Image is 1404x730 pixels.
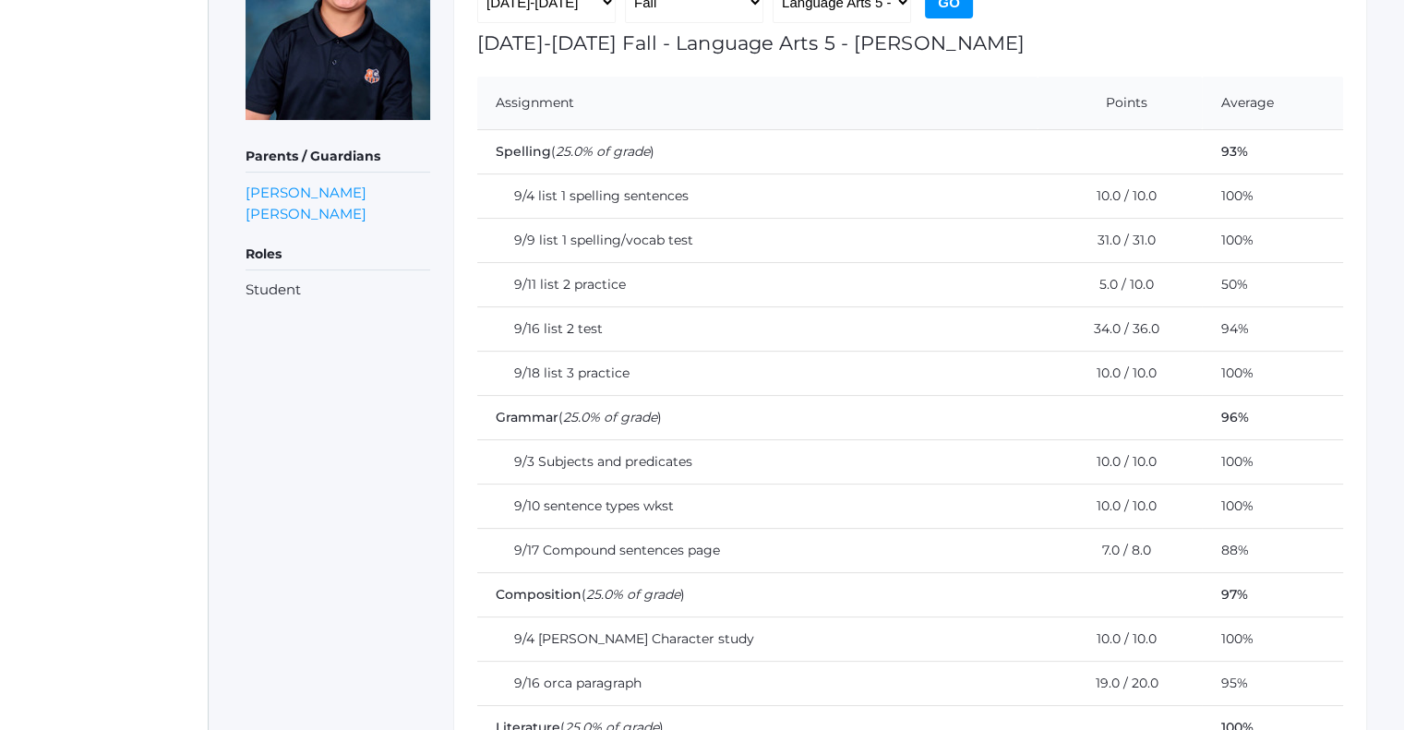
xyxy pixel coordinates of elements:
[1202,616,1343,661] td: 100%
[1038,661,1203,705] td: 19.0 / 20.0
[477,32,1343,54] h1: [DATE]-[DATE] Fall - Language Arts 5 - [PERSON_NAME]
[1202,77,1343,130] th: Average
[246,203,366,224] a: [PERSON_NAME]
[477,572,1202,616] td: ( )
[477,306,1038,351] td: 9/16 list 2 test
[477,351,1038,395] td: 9/18 list 3 practice
[1038,616,1203,661] td: 10.0 / 10.0
[477,661,1038,705] td: 9/16 orca paragraph
[563,409,657,425] em: 25.0% of grade
[496,586,582,603] span: Composition
[1202,351,1343,395] td: 100%
[477,77,1038,130] th: Assignment
[1038,77,1203,130] th: Points
[1038,528,1203,572] td: 7.0 / 8.0
[246,141,430,173] h5: Parents / Guardians
[1202,484,1343,528] td: 100%
[1038,262,1203,306] td: 5.0 / 10.0
[1202,395,1343,439] td: 96%
[586,586,680,603] em: 25.0% of grade
[477,484,1038,528] td: 9/10 sentence types wkst
[1038,174,1203,218] td: 10.0 / 10.0
[1202,439,1343,484] td: 100%
[1038,351,1203,395] td: 10.0 / 10.0
[477,129,1202,174] td: ( )
[477,395,1202,439] td: ( )
[1038,218,1203,262] td: 31.0 / 31.0
[1202,262,1343,306] td: 50%
[1202,661,1343,705] td: 95%
[246,239,430,270] h5: Roles
[1038,439,1203,484] td: 10.0 / 10.0
[1202,218,1343,262] td: 100%
[477,174,1038,218] td: 9/4 list 1 spelling sentences
[1202,129,1343,174] td: 93%
[1202,528,1343,572] td: 88%
[477,218,1038,262] td: 9/9 list 1 spelling/vocab test
[477,616,1038,661] td: 9/4 [PERSON_NAME] Character study
[1202,174,1343,218] td: 100%
[1038,306,1203,351] td: 34.0 / 36.0
[246,182,366,203] a: [PERSON_NAME]
[1202,572,1343,616] td: 97%
[477,262,1038,306] td: 9/11 list 2 practice
[1038,484,1203,528] td: 10.0 / 10.0
[556,143,650,160] em: 25.0% of grade
[496,409,558,425] span: Grammar
[496,143,551,160] span: Spelling
[477,439,1038,484] td: 9/3 Subjects and predicates
[246,280,430,301] li: Student
[1202,306,1343,351] td: 94%
[477,528,1038,572] td: 9/17 Compound sentences page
